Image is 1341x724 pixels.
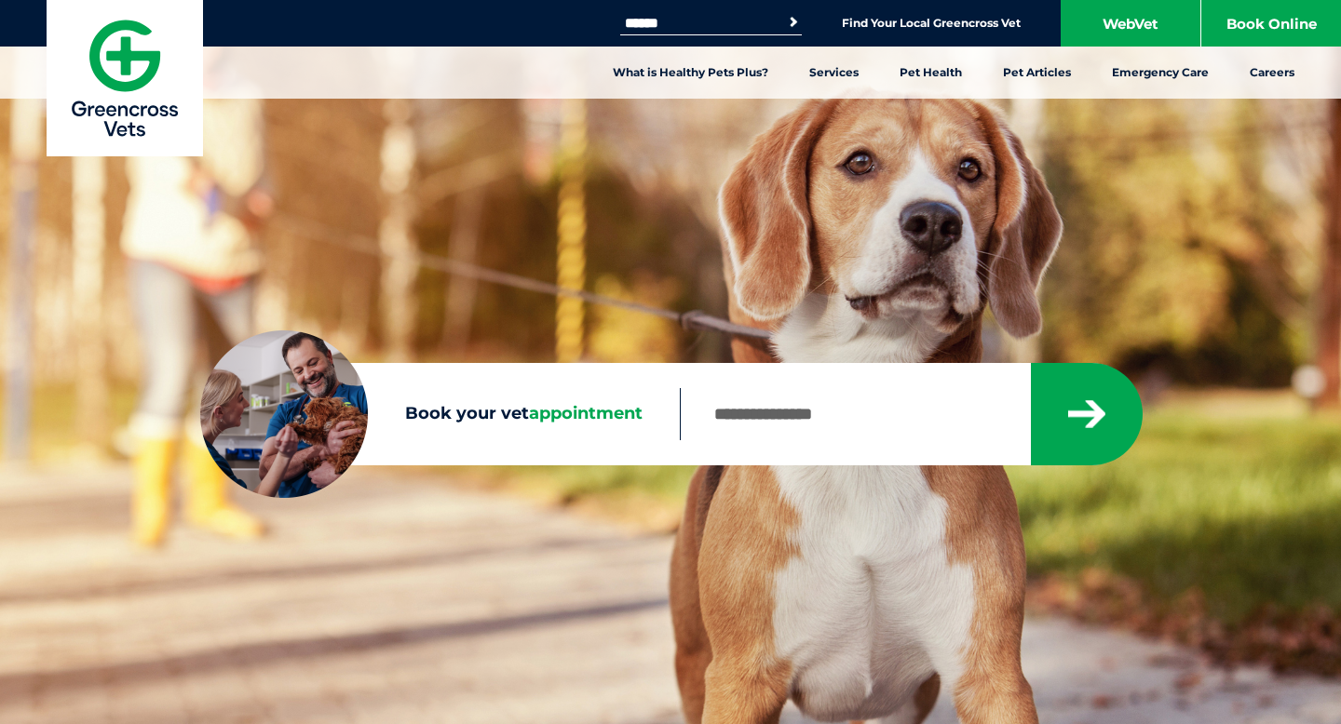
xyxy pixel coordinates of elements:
span: appointment [529,403,643,423]
label: Book your vet [200,400,680,428]
button: Search [784,13,803,32]
a: Careers [1229,47,1315,99]
a: Pet Articles [982,47,1091,99]
a: Services [789,47,879,99]
a: Pet Health [879,47,982,99]
a: Emergency Care [1091,47,1229,99]
a: What is Healthy Pets Plus? [592,47,789,99]
a: Find Your Local Greencross Vet [842,16,1021,31]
